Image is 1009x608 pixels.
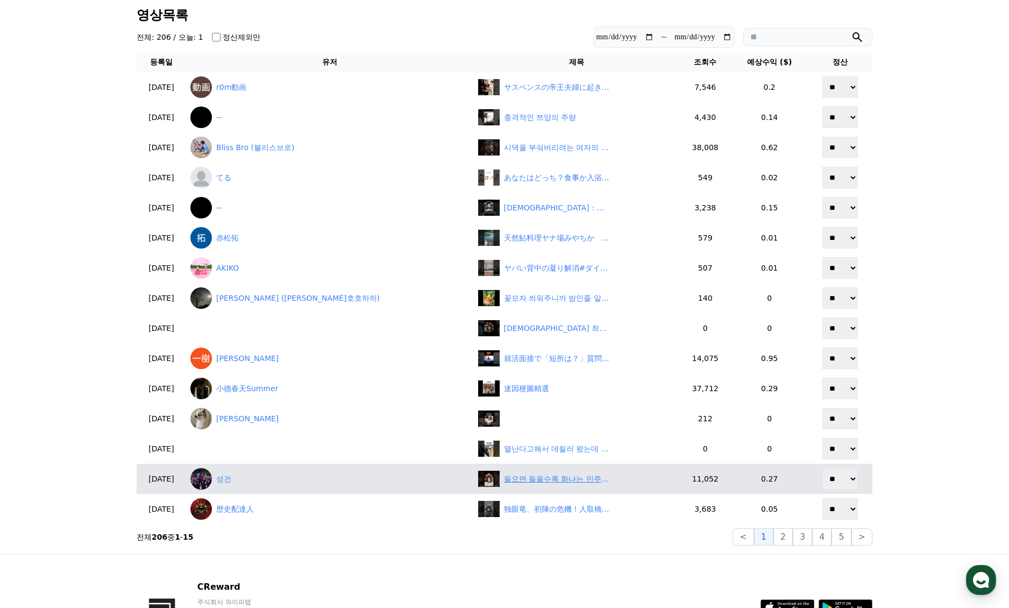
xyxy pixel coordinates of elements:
[197,598,386,606] p: 주식회사 와이피랩
[680,464,730,494] td: 11,052
[730,132,808,162] td: 0.62
[478,200,676,216] a: 예원 : 안아주는 것 정도야 뭐... [DEMOGRAPHIC_DATA] : 안아주는 것 정도야 뭐...
[478,79,500,95] img: サスペンスの帝王夫婦に起きた想定外の結末
[478,320,676,336] a: 그녀의 최후통첩…“들어줘, 수혁아.” #최후통첩 #삼촌 #조카 #파리의연인 #LoversInParis #kdrama #engsub [DEMOGRAPHIC_DATA] 최후통첩…...
[730,72,808,102] td: 0.2
[190,378,212,399] img: 小德春天Summer
[152,533,167,541] strong: 206
[137,52,186,72] th: 등록일
[478,79,676,95] a: サスペンスの帝王夫婦に起きた想定外の結末 サスペンスの帝王夫婦に起きた想定外の結末
[730,313,808,343] td: 0
[478,380,500,397] img: 迷因梗圖精選
[190,137,212,158] img: Bliss Bro (블리스브로)
[137,283,186,313] td: [DATE]
[504,504,612,515] div: 独眼竜、初陣の危機！人取橋の戦い 第五話「政宗の決断と、その後に待つ奥州制覇への道」 #伊達政宗 #歴史 #戦国時代
[166,357,179,366] span: 설정
[730,162,808,193] td: 0.02
[478,109,500,125] img: 충격적인 쯔양의 주량
[504,383,549,394] div: 迷因梗圖精選
[190,167,212,188] img: てる
[190,498,212,520] img: 歴史配達人
[137,434,186,464] td: [DATE]
[812,528,832,546] button: 4
[478,200,500,216] img: 예원 : 안아주는 것 정도야 뭐...
[137,32,203,43] h4: 전체: 206 / 오늘: 1
[680,52,730,72] th: 조회수
[478,471,500,487] img: 들으면 들을수록 화나는 민주당의 이진숙 탄압
[730,283,808,313] td: 0
[137,253,186,283] td: [DATE]
[730,464,808,494] td: 0.27
[478,169,500,186] img: あなたはどっち？食事か入浴か？衝撃の事実#ライフハック #ショート #豆知識 #健康
[808,52,872,72] th: 정산
[680,72,730,102] td: 7,546
[137,8,872,22] h3: 영상목록
[730,253,808,283] td: 0.01
[504,353,612,364] div: 就活面接で「短所は？」質問の答え方 #ひろゆき #ひろゆき切り抜き#就活 #転職
[773,528,793,546] button: 2
[730,373,808,404] td: 0.29
[137,343,186,373] td: [DATE]
[478,380,676,397] a: 迷因梗圖精選 迷因梗圖精選
[190,408,470,429] a: [PERSON_NAME]
[175,533,180,541] strong: 1
[504,232,612,244] div: 天然鮎料理ヤナ場みやちか #岐阜#郡上市 #川 #自然 #山 #魚 #アユ #shorts #japan
[190,348,212,369] img: 阿部一樹
[190,287,212,309] img: 김병호 (김병호호하하)
[478,441,676,457] a: 열난다고해서 데릴러 왔는데 #육아 #35개월 #shorts 열난다고해서 데릴러 왔는데 #육아 #35개월 #shorts
[137,494,186,524] td: [DATE]
[190,287,470,309] a: [PERSON_NAME] ([PERSON_NAME]호호하하)
[137,373,186,404] td: [DATE]
[733,528,754,546] button: <
[478,350,676,366] a: 就活面接で「短所は？」質問の答え方 #ひろゆき #ひろゆき切り抜き#就活 #転職 就活面接で「短所は？」質問の答え方 #[PERSON_NAME] #[PERSON_NAME]切り抜き#就活 #転職
[190,257,470,279] a: AKIKO
[680,283,730,313] td: 140
[190,227,212,249] img: 赤松拓
[137,464,186,494] td: [DATE]
[730,343,808,373] td: 0.95
[478,109,676,125] a: 충격적인 쯔양의 주량 충격적인 쯔양의 주량
[504,473,612,485] div: 들으면 들을수록 화나는 민주당의 이진숙 탄압
[190,197,212,218] img: --
[190,257,212,279] img: AKIKO
[139,341,207,368] a: 설정
[851,528,872,546] button: >
[478,230,676,246] a: 天然鮎料理ヤナ場みやちか #岐阜#郡上市 #川 #自然 #山 #魚 #アユ #shorts #japan 天然鮎料理ヤナ場みやちか #[GEOGRAPHIC_DATA][GEOGRAPHIC_D...
[137,193,186,223] td: [DATE]
[137,162,186,193] td: [DATE]
[478,230,500,246] img: 天然鮎料理ヤナ場みやちか #岐阜#郡上市 #川 #自然 #山 #魚 #アユ #shorts #japan
[190,408,212,429] img: Adrián Navarro Martínez
[478,411,676,427] a: ‎ ‎ ‎ ‎ ‎ ‎ ‎ ‎ ‎ ‎ ‎ ‎
[680,434,730,464] td: 0
[680,162,730,193] td: 549
[137,72,186,102] td: [DATE]
[504,323,612,334] div: 그녀의 최후통첩…“들어줘, 수혁아.” #최후통첩 #삼촌 #조카 #파리의연인 #LoversInParis #kdrama #engsub
[504,172,612,183] div: あなたはどっち？食事か入浴か？衝撃の事実#ライフハック #ショート #豆知識 #健康
[186,52,474,72] th: 유저
[137,223,186,253] td: [DATE]
[197,581,386,593] p: CReward
[190,137,470,158] a: Bliss Bro (블리스브로)
[183,533,193,541] strong: 15
[137,102,186,132] td: [DATE]
[504,112,577,123] div: 충격적인 쯔양의 주량
[680,343,730,373] td: 14,075
[478,350,500,366] img: 就活面接で「短所は？」質問の答え方 #ひろゆき #ひろゆき切り抜き#就活 #転職
[34,357,40,366] span: 홈
[504,293,612,304] div: 꽃모자 씌워주니까 밤인줄 알고 자는 오구
[680,373,730,404] td: 37,712
[478,260,676,276] a: ヤバい背中の凝り解消#ダイエット #ダイエットママ #産後ダイエット #背中痩せ#凝り解消 ヤバい背中の凝り解消#ダイエット #ダイエットママ #産後ダイエット #背中痩せ#凝り解消
[793,528,812,546] button: 3
[680,253,730,283] td: 507
[478,441,500,457] img: 열난다고해서 데릴러 왔는데 #육아 #35개월 #shorts
[478,290,676,306] a: 꽃모자 씌워주니까 밤인줄 알고 자는 오구 꽃모자 씌워주니까 밤인줄 알고 자는 오구
[71,341,139,368] a: 대화
[660,31,667,44] p: ~
[137,313,186,343] td: [DATE]
[680,132,730,162] td: 38,008
[478,139,500,155] img: 시댁을 부숴버리려는 여자의 이야기 9화 | 새로운 인물의 등장, 복수의 서막 | 깜포
[504,263,612,274] div: ヤバい背中の凝り解消#ダイエット #ダイエットママ #産後ダイエット #背中痩せ#凝り解消
[680,193,730,223] td: 3,238
[478,471,676,487] a: 들으면 들을수록 화나는 민주당의 이진숙 탄압 들으면 들을수록 화나는 민주당의 이진숙 탄압
[754,528,773,546] button: 1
